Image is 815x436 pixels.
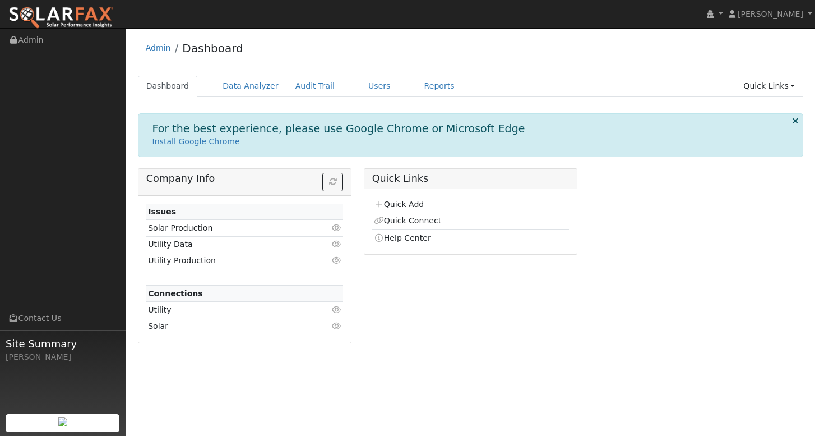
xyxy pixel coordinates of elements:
[214,76,287,97] a: Data Analyzer
[374,233,431,242] a: Help Center
[146,220,312,236] td: Solar Production
[146,253,312,269] td: Utility Production
[331,240,341,248] i: Click to view
[735,76,803,97] a: Quick Links
[331,322,341,330] i: Click to view
[146,236,312,253] td: Utility Data
[148,207,176,216] strong: Issues
[331,306,341,314] i: Click to view
[287,76,343,97] a: Audit Trail
[138,76,198,97] a: Dashboard
[372,173,569,185] h5: Quick Links
[8,6,114,30] img: SolarFax
[416,76,463,97] a: Reports
[152,137,240,146] a: Install Google Chrome
[331,224,341,232] i: Click to view
[6,351,120,363] div: [PERSON_NAME]
[6,336,120,351] span: Site Summary
[146,302,312,318] td: Utility
[146,318,312,334] td: Solar
[152,122,525,135] h1: For the best experience, please use Google Chrome or Microsoft Edge
[738,10,803,19] span: [PERSON_NAME]
[146,43,171,52] a: Admin
[331,256,341,264] i: Click to view
[58,417,67,426] img: retrieve
[374,216,441,225] a: Quick Connect
[182,42,243,55] a: Dashboard
[360,76,399,97] a: Users
[148,289,203,298] strong: Connections
[374,200,424,209] a: Quick Add
[146,173,344,185] h5: Company Info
